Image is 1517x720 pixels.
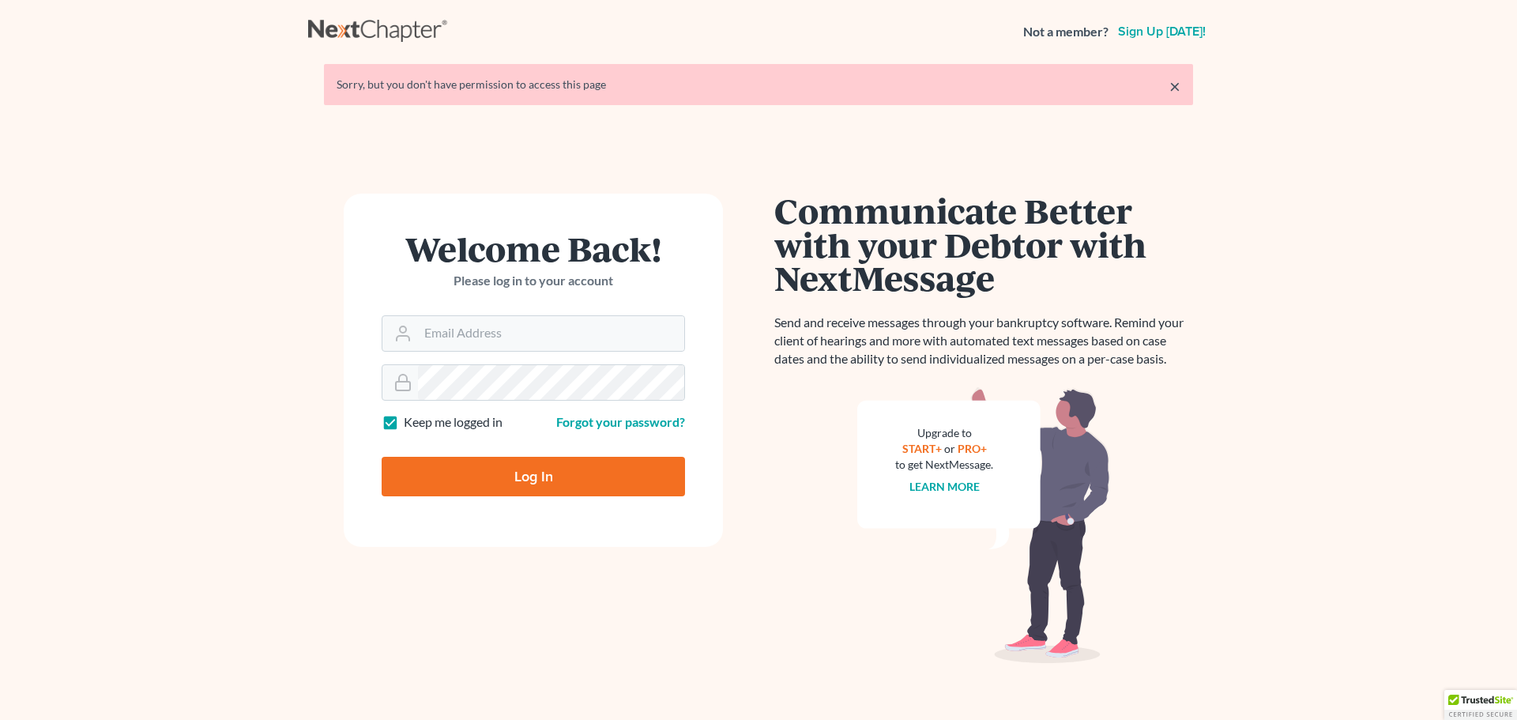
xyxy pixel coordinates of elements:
a: Forgot your password? [556,414,685,429]
a: Sign up [DATE]! [1115,25,1209,38]
input: Log In [382,457,685,496]
p: Please log in to your account [382,272,685,290]
label: Keep me logged in [404,413,503,432]
div: TrustedSite Certified [1444,690,1517,720]
img: nextmessage_bg-59042aed3d76b12b5cd301f8e5b87938c9018125f34e5fa2b7a6b67550977c72.svg [857,387,1110,664]
p: Send and receive messages through your bankruptcy software. Remind your client of hearings and mo... [774,314,1193,368]
span: or [944,442,955,455]
a: PRO+ [958,442,987,455]
div: Sorry, but you don't have permission to access this page [337,77,1180,92]
h1: Welcome Back! [382,232,685,266]
strong: Not a member? [1023,23,1109,41]
input: Email Address [418,316,684,351]
a: Learn more [909,480,980,493]
a: START+ [902,442,942,455]
h1: Communicate Better with your Debtor with NextMessage [774,194,1193,295]
a: × [1169,77,1180,96]
div: Upgrade to [895,425,993,441]
div: to get NextMessage. [895,457,993,473]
